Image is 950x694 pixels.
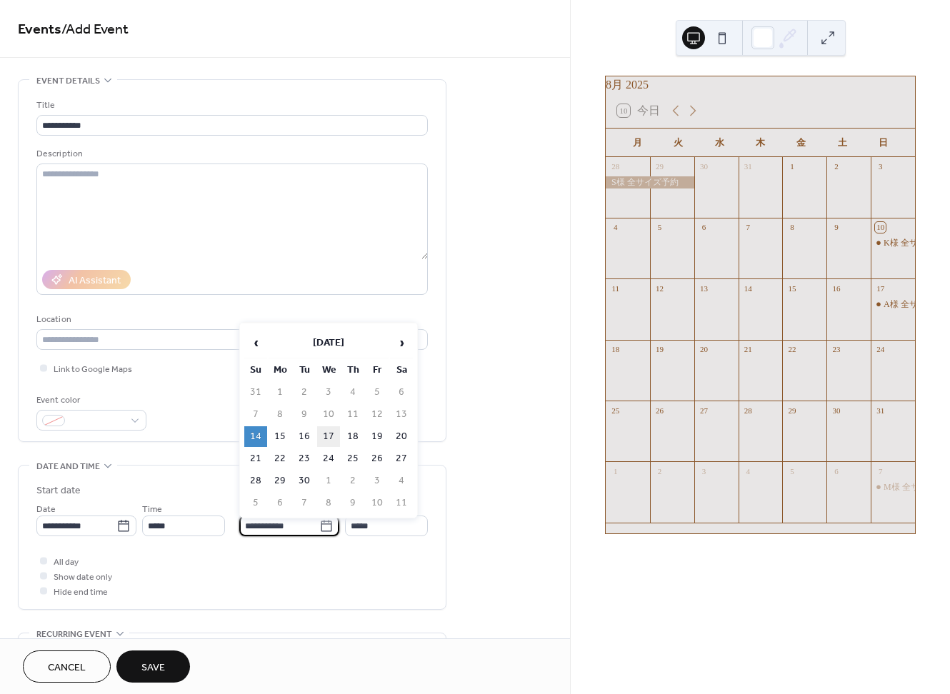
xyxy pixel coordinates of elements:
div: Location [36,312,425,327]
td: 2 [341,471,364,491]
div: Start date [36,483,81,498]
td: 21 [244,448,267,469]
td: 11 [341,404,364,425]
div: Event color [36,393,144,408]
td: 8 [269,404,291,425]
td: 24 [317,448,340,469]
div: 30 [831,405,841,416]
td: 7 [244,404,267,425]
td: 10 [317,404,340,425]
td: 6 [269,493,291,513]
div: 16 [831,283,841,293]
td: 5 [244,493,267,513]
td: 17 [317,426,340,447]
td: 7 [293,493,316,513]
div: 19 [654,344,665,355]
div: Title [36,98,425,113]
td: 1 [269,382,291,403]
div: 17 [875,283,886,293]
div: 月 [617,129,658,157]
div: K様 全サイズ予約 [871,237,915,249]
div: 1 [786,161,797,172]
div: 3 [699,466,709,476]
div: 26 [654,405,665,416]
div: 25 [610,405,621,416]
td: 27 [390,448,413,469]
td: 16 [293,426,316,447]
td: 3 [366,471,389,491]
td: 18 [341,426,364,447]
div: 29 [786,405,797,416]
div: 27 [699,405,709,416]
span: Cancel [48,660,86,675]
div: 3 [875,161,886,172]
td: 5 [366,382,389,403]
td: 20 [390,426,413,447]
div: S様 全サイズ予約 [606,176,694,188]
div: 22 [786,344,797,355]
span: Show date only [54,570,112,585]
span: Hide end time [54,585,108,600]
div: 日 [863,129,904,157]
span: / Add Event [61,16,129,44]
th: Fr [366,360,389,381]
div: 水 [699,129,740,157]
div: 29 [654,161,665,172]
div: 14 [743,283,754,293]
span: Date and time [36,459,100,474]
div: 31 [875,405,886,416]
div: 5 [654,222,665,233]
div: Description [36,146,425,161]
th: Su [244,360,267,381]
td: 29 [269,471,291,491]
div: 18 [610,344,621,355]
td: 8 [317,493,340,513]
div: 15 [786,283,797,293]
button: Save [116,650,190,683]
td: 1 [317,471,340,491]
td: 9 [293,404,316,425]
div: M様 全サイズ予約 [871,481,915,493]
button: Cancel [23,650,111,683]
td: 10 [366,493,389,513]
div: 4 [743,466,754,476]
div: 2 [831,161,841,172]
div: 6 [699,222,709,233]
div: 金 [781,129,821,157]
div: 5 [786,466,797,476]
div: 23 [831,344,841,355]
div: 21 [743,344,754,355]
div: 20 [699,344,709,355]
span: ‹ [245,328,266,357]
td: 31 [244,382,267,403]
span: Event details [36,74,100,89]
div: 11 [610,283,621,293]
div: 31 [743,161,754,172]
div: 28 [610,161,621,172]
td: 28 [244,471,267,491]
div: 7 [743,222,754,233]
td: 30 [293,471,316,491]
td: 11 [390,493,413,513]
span: Date [36,502,56,517]
div: 2 [654,466,665,476]
span: Time [142,502,162,517]
td: 2 [293,382,316,403]
div: 火 [658,129,699,157]
span: Recurring event [36,627,112,642]
th: Th [341,360,364,381]
th: [DATE] [269,328,389,358]
td: 6 [390,382,413,403]
div: 24 [875,344,886,355]
div: A様 全サイズ予約 [871,298,915,311]
div: 8月 2025 [606,76,915,94]
td: 22 [269,448,291,469]
span: Save [141,660,165,675]
td: 3 [317,382,340,403]
td: 25 [341,448,364,469]
span: All day [54,555,79,570]
div: 4 [610,222,621,233]
th: Sa [390,360,413,381]
td: 4 [390,471,413,491]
